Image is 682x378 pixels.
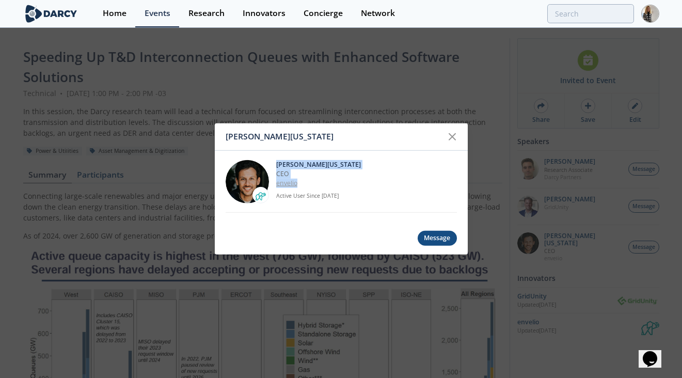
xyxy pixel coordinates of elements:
[304,9,343,18] div: Concierge
[361,9,395,18] div: Network
[23,5,80,23] img: logo-wide.svg
[276,160,457,169] p: [PERSON_NAME][US_STATE]
[226,160,269,203] img: 1b183925-147f-4a47-82c9-16eeeed5003c
[276,179,297,187] a: envelio
[226,127,443,147] div: [PERSON_NAME][US_STATE]
[276,169,457,179] p: CEO
[641,5,659,23] img: Profile
[418,231,457,246] div: Message
[256,190,266,200] img: envelio
[103,9,126,18] div: Home
[639,337,672,368] iframe: chat widget
[547,4,634,23] input: Advanced Search
[276,192,457,200] p: Active User Since [DATE]
[243,9,286,18] div: Innovators
[145,9,170,18] div: Events
[188,9,225,18] div: Research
